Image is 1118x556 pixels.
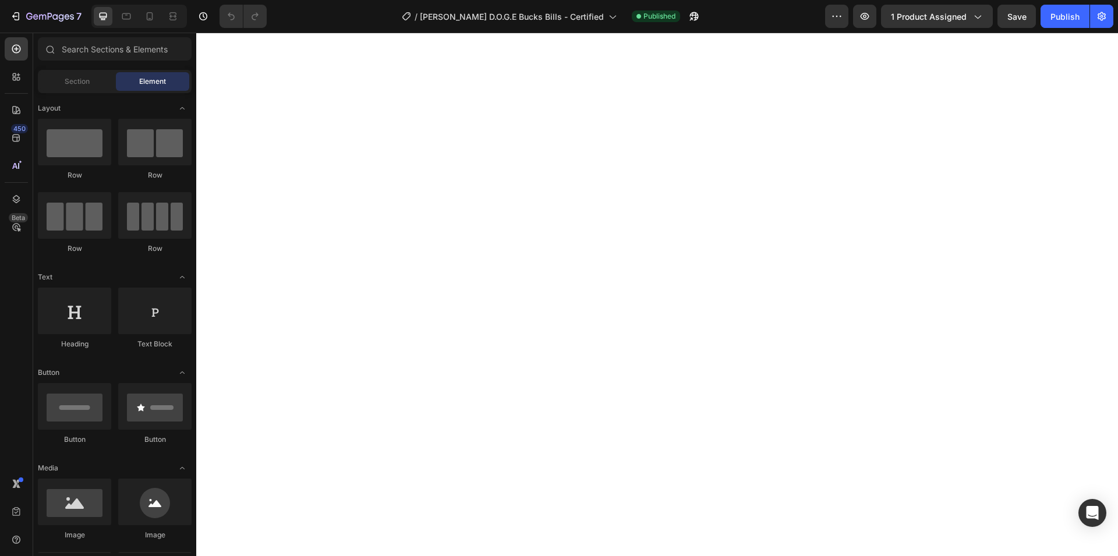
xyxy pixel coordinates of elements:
[173,268,192,286] span: Toggle open
[415,10,418,23] span: /
[1050,10,1080,23] div: Publish
[118,170,192,180] div: Row
[173,99,192,118] span: Toggle open
[173,363,192,382] span: Toggle open
[420,10,604,23] span: [PERSON_NAME] D.O.G.E Bucks Bills - Certified
[1007,12,1027,22] span: Save
[5,5,87,28] button: 7
[1041,5,1089,28] button: Publish
[196,33,1118,556] iframe: Design area
[139,76,166,87] span: Element
[38,37,192,61] input: Search Sections & Elements
[118,530,192,540] div: Image
[38,272,52,282] span: Text
[9,213,28,222] div: Beta
[38,530,111,540] div: Image
[643,11,675,22] span: Published
[65,76,90,87] span: Section
[891,10,967,23] span: 1 product assigned
[38,367,59,378] span: Button
[997,5,1036,28] button: Save
[220,5,267,28] div: Undo/Redo
[1078,499,1106,527] div: Open Intercom Messenger
[38,463,58,473] span: Media
[173,459,192,477] span: Toggle open
[38,103,61,114] span: Layout
[118,434,192,445] div: Button
[38,170,111,180] div: Row
[76,9,82,23] p: 7
[118,339,192,349] div: Text Block
[38,243,111,254] div: Row
[881,5,993,28] button: 1 product assigned
[11,124,28,133] div: 450
[38,434,111,445] div: Button
[38,339,111,349] div: Heading
[118,243,192,254] div: Row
